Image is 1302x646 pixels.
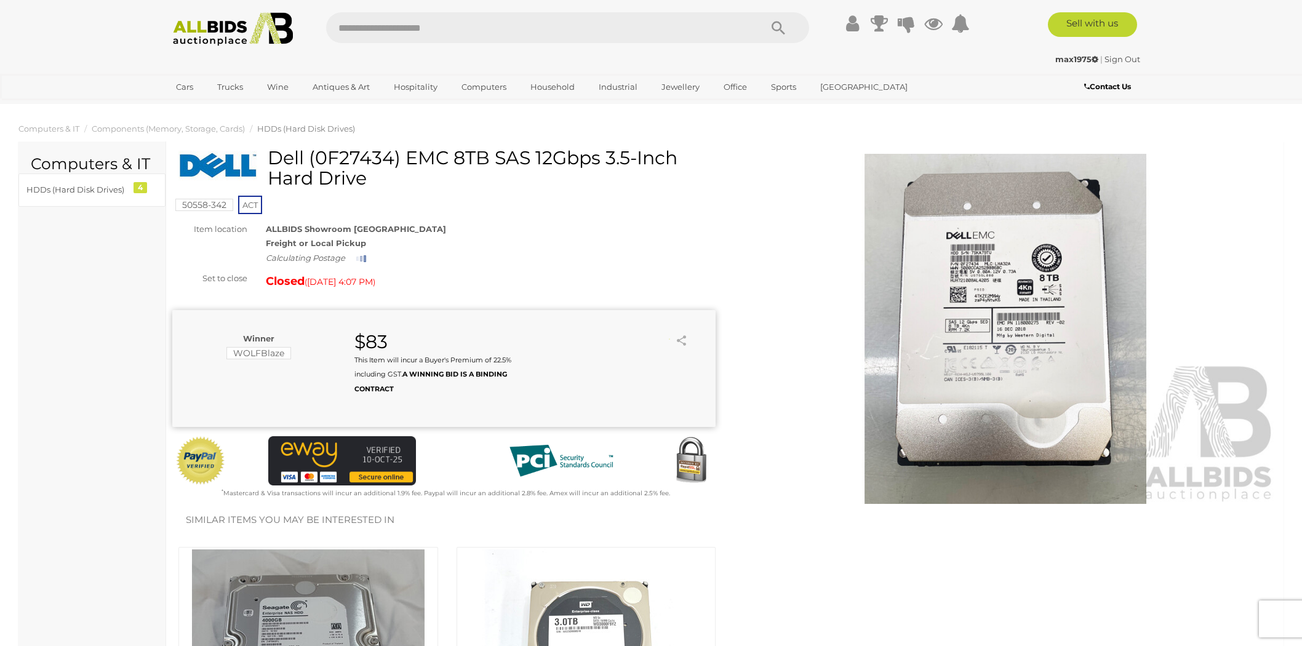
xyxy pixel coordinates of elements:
strong: max1975 [1055,54,1098,64]
button: Search [748,12,809,43]
h2: Computers & IT [31,156,153,173]
a: Wine [259,77,297,97]
a: Sell with us [1048,12,1137,37]
a: Sports [763,77,804,97]
div: HDDs (Hard Disk Drives) [26,183,128,197]
span: [DATE] 4:07 PM [307,276,373,287]
a: HDDs (Hard Disk Drives) [257,124,355,134]
a: Office [716,77,755,97]
a: max1975 [1055,54,1100,64]
a: Components (Memory, Storage, Cards) [92,124,245,134]
img: Secured by Rapid SSL [666,436,716,485]
img: small-loading.gif [356,255,366,262]
a: [GEOGRAPHIC_DATA] [812,77,916,97]
div: Set to close [163,271,257,285]
h2: Similar items you may be interested in [186,515,1264,525]
strong: $83 [354,330,388,353]
img: eWAY Payment Gateway [268,436,416,485]
span: ACT [238,196,262,214]
img: Official PayPal Seal [175,436,226,485]
div: 4 [134,182,147,193]
img: Dell (0F27434) EMC 8TB SAS 12Gbps 3.5-Inch Hard Drive [734,154,1277,504]
i: Calculating Postage [266,253,345,263]
b: Winner [243,333,274,343]
span: | [1100,54,1103,64]
a: Sign Out [1104,54,1140,64]
a: Hospitality [386,77,445,97]
a: Contact Us [1084,80,1134,94]
strong: ALLBIDS Showroom [GEOGRAPHIC_DATA] [266,224,446,234]
a: Household [522,77,583,97]
small: Mastercard & Visa transactions will incur an additional 1.9% fee. Paypal will incur an additional... [222,489,670,497]
b: Contact Us [1084,82,1131,91]
span: ( ) [305,277,375,287]
a: Computers & IT [18,124,79,134]
a: Cars [168,77,201,97]
img: Allbids.com.au [166,12,300,46]
strong: Freight or Local Pickup [266,238,366,248]
img: Dell (0F27434) EMC 8TB SAS 12Gbps 3.5-Inch Hard Drive [178,151,258,180]
a: Jewellery [653,77,708,97]
a: Industrial [591,77,645,97]
b: A WINNING BID IS A BINDING CONTRACT [354,370,507,393]
a: HDDs (Hard Disk Drives) 4 [18,173,166,206]
a: Antiques & Art [305,77,378,97]
a: Trucks [209,77,251,97]
small: This Item will incur a Buyer's Premium of 22.5% including GST. [354,356,511,393]
h1: Dell (0F27434) EMC 8TB SAS 12Gbps 3.5-Inch Hard Drive [178,148,713,188]
mark: 50558-342 [175,199,233,211]
a: Computers [453,77,514,97]
a: 50558-342 [175,200,233,210]
strong: Closed [266,274,305,288]
li: Watch this item [658,333,671,345]
mark: WOLFBlaze [226,347,291,359]
img: PCI DSS compliant [500,436,623,485]
div: Item location [163,222,257,236]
